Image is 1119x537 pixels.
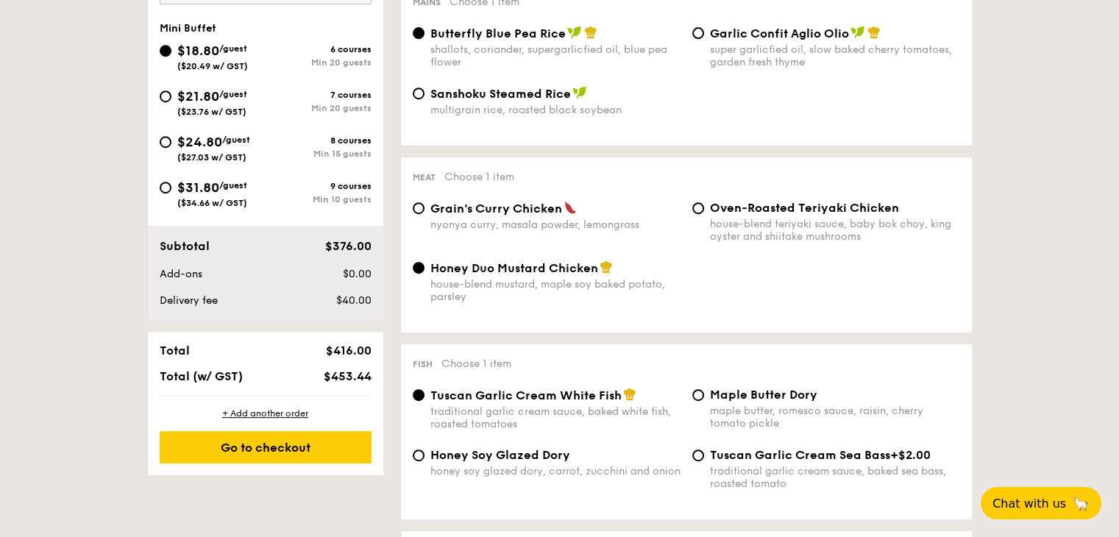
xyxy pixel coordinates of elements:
[160,182,171,193] input: $31.80/guest($34.66 w/ GST)9 coursesMin 10 guests
[623,388,636,401] img: icon-chef-hat.a58ddaea.svg
[413,202,424,214] input: Grain's Curry Chickennyonya curry, masala powder, lemongrass
[177,43,219,59] span: $18.80
[692,27,704,39] input: Garlic Confit Aglio Oliosuper garlicfied oil, slow baked cherry tomatoes, garden fresh thyme
[444,171,514,183] span: Choose 1 item
[160,268,202,280] span: Add-ons
[323,369,371,383] span: $453.44
[413,389,424,401] input: Tuscan Garlic Cream White Fishtraditional garlic cream sauce, baked white fish, roasted tomatoes
[160,369,243,383] span: Total (w/ GST)
[710,388,817,402] span: Maple Butter Dory
[413,172,436,182] span: Meat
[430,278,681,303] div: house-blend mustard, maple soy baked potato, parsley
[266,135,372,146] div: 8 courses
[430,202,562,216] span: Grain's Curry Chicken
[177,61,248,71] span: ($20.49 w/ GST)
[867,26,881,39] img: icon-chef-hat.a58ddaea.svg
[177,179,219,196] span: $31.80
[222,135,250,145] span: /guest
[342,268,371,280] span: $0.00
[266,90,372,100] div: 7 courses
[266,181,372,191] div: 9 courses
[177,88,219,104] span: $21.80
[413,449,424,461] input: Honey Soy Glazed Doryhoney soy glazed dory, carrot, zucchini and onion
[430,26,566,40] span: Butterfly Blue Pea Rice
[710,448,890,462] span: Tuscan Garlic Cream Sea Bass
[430,465,681,477] div: honey soy glazed dory, carrot, zucchini and onion
[266,103,372,113] div: Min 20 guests
[850,26,865,39] img: icon-vegan.f8ff3823.svg
[710,201,899,215] span: Oven-Roasted Teriyaki Chicken
[266,194,372,205] div: Min 10 guests
[567,26,582,39] img: icon-vegan.f8ff3823.svg
[160,239,210,253] span: Subtotal
[160,136,171,148] input: $24.80/guest($27.03 w/ GST)8 coursesMin 15 guests
[177,152,246,163] span: ($27.03 w/ GST)
[219,43,247,54] span: /guest
[890,448,931,462] span: +$2.00
[430,43,681,68] div: shallots, coriander, supergarlicfied oil, blue pea flower
[710,218,960,243] div: house-blend teriyaki sauce, baby bok choy, king oyster and shiitake mushrooms
[413,27,424,39] input: Butterfly Blue Pea Riceshallots, coriander, supergarlicfied oil, blue pea flower
[160,344,190,358] span: Total
[710,405,960,430] div: maple butter, romesco sauce, raisin, cherry tomato pickle
[710,26,849,40] span: Garlic Confit Aglio Olio
[219,180,247,191] span: /guest
[1072,495,1090,512] span: 🦙
[335,294,371,307] span: $40.00
[600,260,613,274] img: icon-chef-hat.a58ddaea.svg
[584,26,597,39] img: icon-chef-hat.a58ddaea.svg
[413,88,424,99] input: Sanshoku Steamed Ricemultigrain rice, roasted black soybean
[160,431,372,463] div: Go to checkout
[177,134,222,150] span: $24.80
[160,294,218,307] span: Delivery fee
[430,104,681,116] div: multigrain rice, roasted black soybean
[430,388,622,402] span: Tuscan Garlic Cream White Fish
[430,261,598,275] span: Honey Duo Mustard Chicken
[266,149,372,159] div: Min 15 guests
[710,465,960,490] div: traditional garlic cream sauce, baked sea bass, roasted tomato
[266,44,372,54] div: 6 courses
[572,86,587,99] img: icon-vegan.f8ff3823.svg
[441,358,511,370] span: Choose 1 item
[413,262,424,274] input: Honey Duo Mustard Chickenhouse-blend mustard, maple soy baked potato, parsley
[219,89,247,99] span: /guest
[430,448,570,462] span: Honey Soy Glazed Dory
[266,57,372,68] div: Min 20 guests
[413,359,433,369] span: Fish
[430,218,681,231] div: nyonya curry, masala powder, lemongrass
[430,405,681,430] div: traditional garlic cream sauce, baked white fish, roasted tomatoes
[981,487,1101,519] button: Chat with us🦙
[430,87,571,101] span: Sanshoku Steamed Rice
[710,43,960,68] div: super garlicfied oil, slow baked cherry tomatoes, garden fresh thyme
[692,449,704,461] input: Tuscan Garlic Cream Sea Bass+$2.00traditional garlic cream sauce, baked sea bass, roasted tomato
[992,497,1066,511] span: Chat with us
[692,202,704,214] input: Oven-Roasted Teriyaki Chickenhouse-blend teriyaki sauce, baby bok choy, king oyster and shiitake ...
[160,22,216,35] span: Mini Buffet
[177,198,247,208] span: ($34.66 w/ GST)
[160,45,171,57] input: $18.80/guest($20.49 w/ GST)6 coursesMin 20 guests
[177,107,246,117] span: ($23.76 w/ GST)
[564,201,577,214] img: icon-spicy.37a8142b.svg
[160,90,171,102] input: $21.80/guest($23.76 w/ GST)7 coursesMin 20 guests
[160,408,372,419] div: + Add another order
[692,389,704,401] input: Maple Butter Dorymaple butter, romesco sauce, raisin, cherry tomato pickle
[325,344,371,358] span: $416.00
[324,239,371,253] span: $376.00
